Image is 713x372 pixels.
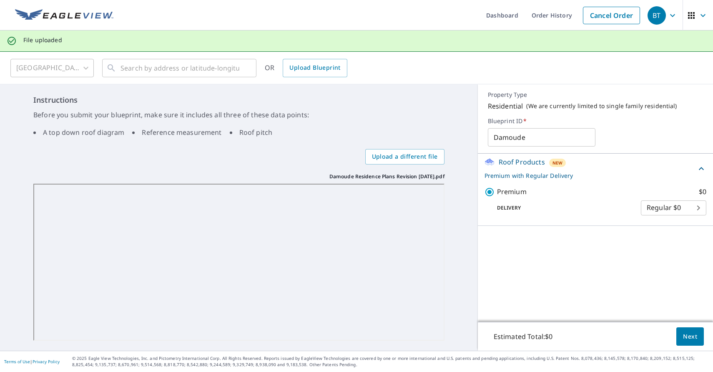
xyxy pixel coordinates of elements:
[23,36,62,44] p: File uploaded
[641,196,706,220] div: Regular $0
[10,56,94,80] div: [GEOGRAPHIC_DATA]
[676,327,704,346] button: Next
[33,127,124,137] li: A top down roof diagram
[33,110,444,120] p: Before you submit your blueprint, make sure it includes all three of these data points:
[648,6,666,25] div: BT
[552,159,563,166] span: New
[583,7,640,24] a: Cancel Order
[132,127,221,137] li: Reference measurement
[72,355,709,368] p: © 2025 Eagle View Technologies, Inc. and Pictometry International Corp. All Rights Reserved. Repo...
[488,117,703,125] label: Blueprint ID
[230,127,273,137] li: Roof pitch
[526,102,677,110] p: ( We are currently limited to single family residential )
[33,359,60,364] a: Privacy Policy
[488,101,523,111] p: Residential
[497,187,527,197] p: Premium
[15,9,113,22] img: EV Logo
[683,332,697,342] span: Next
[33,184,444,341] iframe: Damoude Residence Plans Revision 7-15-25.pdf
[121,56,239,80] input: Search by address or latitude-longitude
[699,187,706,197] p: $0
[485,171,696,180] p: Premium with Regular Delivery
[485,204,641,212] p: Delivery
[499,157,545,167] p: Roof Products
[4,359,60,364] p: |
[487,327,560,346] p: Estimated Total: $0
[4,359,30,364] a: Terms of Use
[283,59,347,77] a: Upload Blueprint
[488,91,703,99] p: Property Type
[265,59,347,77] div: OR
[33,94,444,106] h6: Instructions
[485,157,706,180] div: Roof ProductsNewPremium with Regular Delivery
[289,63,340,73] span: Upload Blueprint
